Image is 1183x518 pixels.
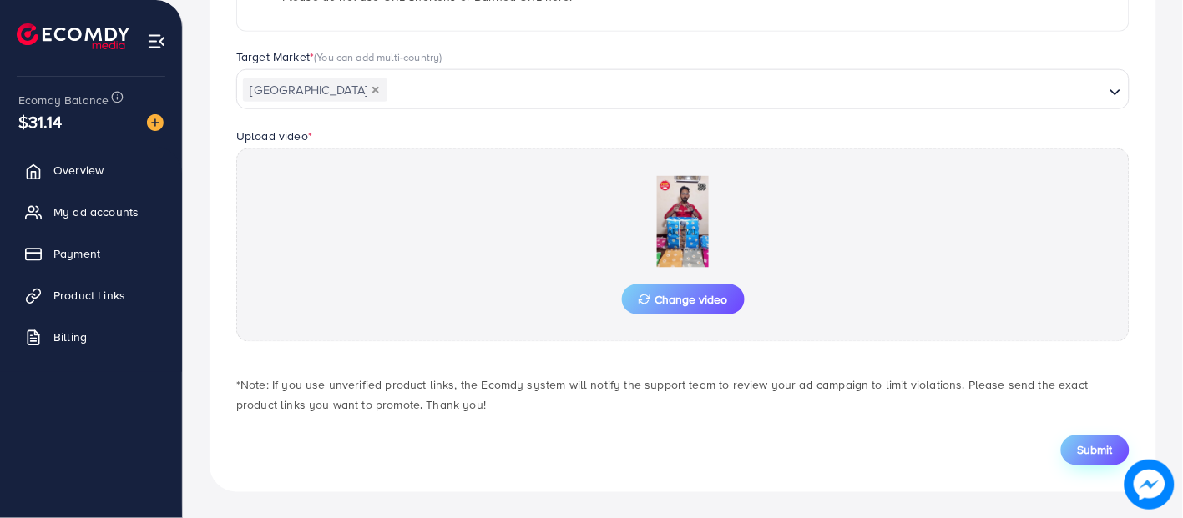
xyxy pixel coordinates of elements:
[53,287,125,304] span: Product Links
[622,284,745,314] button: Change video
[389,78,1103,103] input: Search for option
[13,320,169,354] a: Billing
[53,245,100,262] span: Payment
[236,375,1130,415] p: *Note: If you use unverified product links, the Ecomdy system will notify the support team to rev...
[53,162,104,179] span: Overview
[236,69,1130,109] div: Search for option
[236,48,442,65] label: Target Market
[236,128,312,144] label: Upload video
[13,153,169,187] a: Overview
[1125,460,1175,510] img: image
[18,92,109,108] span: Ecomdy Balance
[13,237,169,270] a: Payment
[1078,442,1113,459] span: Submit
[314,49,442,64] span: (You can add multi-country)
[53,204,139,220] span: My ad accounts
[18,109,62,133] span: $31.14
[639,294,728,305] span: Change video
[372,86,380,94] button: Deselect Pakistan
[147,32,166,51] img: menu
[13,195,169,229] a: My ad accounts
[1061,435,1130,465] button: Submit
[13,279,169,312] a: Product Links
[53,329,87,345] span: Billing
[599,176,766,268] img: Preview Image
[147,114,164,131] img: image
[243,78,387,102] span: [GEOGRAPHIC_DATA]
[17,23,129,49] img: logo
